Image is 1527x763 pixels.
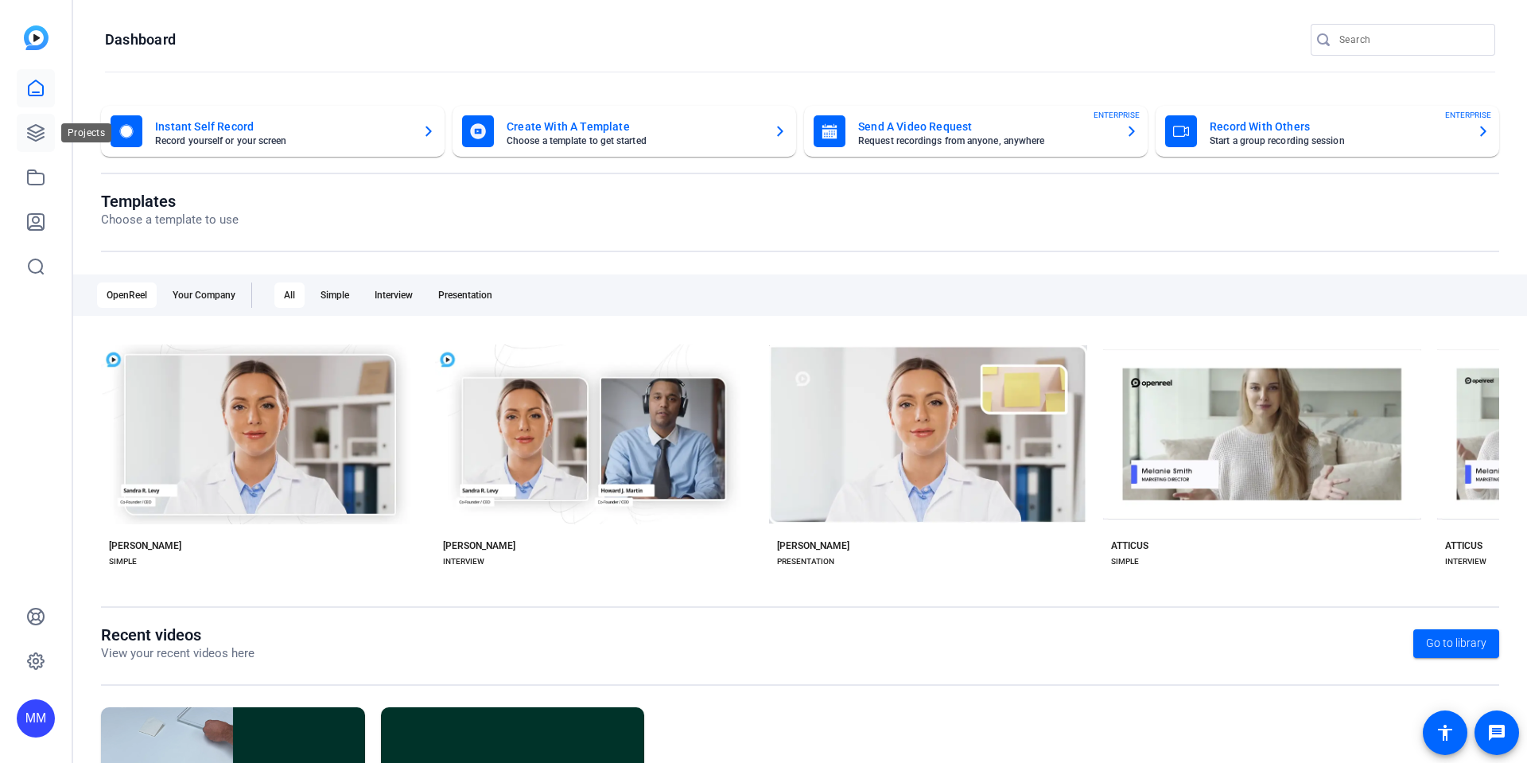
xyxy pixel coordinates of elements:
div: INTERVIEW [1445,555,1486,568]
div: PRESENTATION [777,555,834,568]
h1: Templates [101,192,239,211]
span: ENTERPRISE [1445,109,1491,121]
div: Interview [365,282,422,308]
div: Simple [311,282,359,308]
div: SIMPLE [109,555,137,568]
p: Choose a template to use [101,211,239,229]
mat-card-title: Record With Others [1210,117,1464,136]
button: Record With OthersStart a group recording sessionENTERPRISE [1156,106,1499,157]
mat-card-subtitle: Record yourself or your screen [155,136,410,146]
mat-card-title: Instant Self Record [155,117,410,136]
a: Go to library [1413,629,1499,658]
mat-icon: accessibility [1436,723,1455,742]
mat-card-title: Send A Video Request [858,117,1113,136]
div: SIMPLE [1111,555,1139,568]
h1: Dashboard [105,30,176,49]
div: ATTICUS [1111,539,1148,552]
div: [PERSON_NAME] [777,539,849,552]
h1: Recent videos [101,625,254,644]
div: [PERSON_NAME] [443,539,515,552]
div: [PERSON_NAME] [109,539,181,552]
button: Instant Self RecordRecord yourself or your screen [101,106,445,157]
img: blue-gradient.svg [24,25,49,50]
button: Create With A TemplateChoose a template to get started [453,106,796,157]
mat-card-title: Create With A Template [507,117,761,136]
div: OpenReel [97,282,157,308]
button: Send A Video RequestRequest recordings from anyone, anywhereENTERPRISE [804,106,1148,157]
div: ATTICUS [1445,539,1482,552]
div: MM [17,699,55,738]
div: All [274,282,305,308]
mat-card-subtitle: Start a group recording session [1210,136,1464,146]
div: Projects [61,123,111,142]
div: Presentation [429,282,502,308]
div: INTERVIEW [443,555,484,568]
span: ENTERPRISE [1094,109,1140,121]
div: Your Company [163,282,245,308]
mat-icon: message [1487,723,1506,742]
span: Go to library [1426,635,1486,652]
p: View your recent videos here [101,644,254,663]
input: Search [1339,30,1482,49]
mat-card-subtitle: Request recordings from anyone, anywhere [858,136,1113,146]
mat-card-subtitle: Choose a template to get started [507,136,761,146]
